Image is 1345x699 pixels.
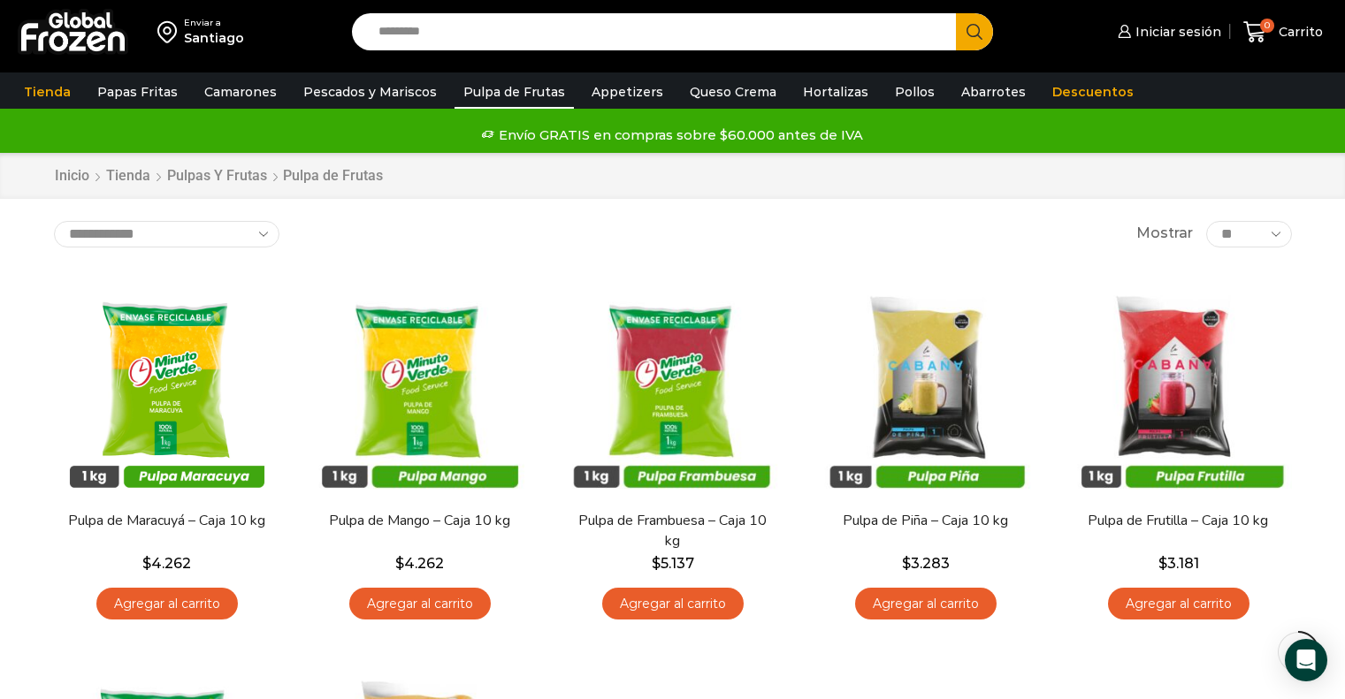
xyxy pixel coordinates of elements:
[54,221,279,247] select: Pedido de la tienda
[184,29,244,47] div: Santiago
[1043,75,1142,109] a: Descuentos
[96,588,238,620] a: Agregar al carrito: “Pulpa de Maracuyá - Caja 10 kg”
[1108,588,1249,620] a: Agregar al carrito: “Pulpa de Frutilla - Caja 10 kg”
[1285,639,1327,681] div: Open Intercom Messenger
[395,555,444,572] bdi: 4.262
[855,588,997,620] a: Agregar al carrito: “Pulpa de Piña - Caja 10 kg”
[570,511,774,551] a: Pulpa de Frambuesa – Caja 10 kg
[956,13,993,50] button: Search button
[54,166,383,186] nav: Breadcrumb
[455,75,574,109] a: Pulpa de Frutas
[794,75,877,109] a: Hortalizas
[1131,23,1221,41] span: Iniciar sesión
[88,75,187,109] a: Papas Fritas
[54,166,90,186] a: Inicio
[157,17,184,47] img: address-field-icon.svg
[294,75,446,109] a: Pescados y Mariscos
[1260,19,1274,33] span: 0
[166,166,268,186] a: Pulpas y Frutas
[65,511,268,531] a: Pulpa de Maracuyá – Caja 10 kg
[349,588,491,620] a: Agregar al carrito: “Pulpa de Mango - Caja 10 kg”
[15,75,80,109] a: Tienda
[681,75,785,109] a: Queso Crema
[652,555,661,572] span: $
[886,75,944,109] a: Pollos
[1076,511,1280,531] a: Pulpa de Frutilla – Caja 10 kg
[283,167,383,184] h1: Pulpa de Frutas
[1239,11,1327,53] a: 0 Carrito
[1158,555,1199,572] bdi: 3.181
[583,75,672,109] a: Appetizers
[317,511,521,531] a: Pulpa de Mango – Caja 10 kg
[142,555,191,572] bdi: 4.262
[184,17,244,29] div: Enviar a
[1136,224,1193,244] span: Mostrar
[652,555,694,572] bdi: 5.137
[105,166,151,186] a: Tienda
[952,75,1035,109] a: Abarrotes
[395,555,404,572] span: $
[902,555,911,572] span: $
[823,511,1027,531] a: Pulpa de Piña – Caja 10 kg
[602,588,744,620] a: Agregar al carrito: “Pulpa de Frambuesa - Caja 10 kg”
[195,75,286,109] a: Camarones
[902,555,950,572] bdi: 3.283
[1113,14,1221,49] a: Iniciar sesión
[1274,23,1323,41] span: Carrito
[1158,555,1167,572] span: $
[142,555,151,572] span: $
